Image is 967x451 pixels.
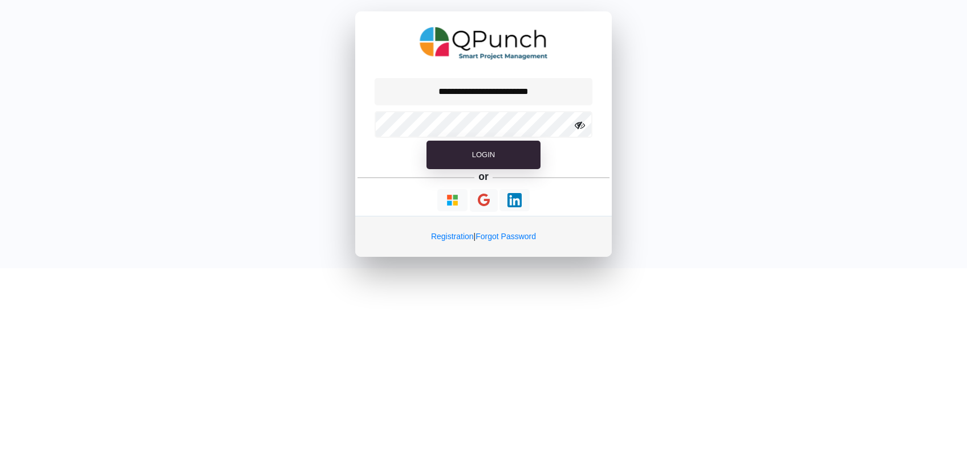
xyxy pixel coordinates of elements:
span: Login [472,150,495,159]
button: Continue With Google [470,189,498,212]
button: Continue With LinkedIn [499,189,530,211]
div: | [355,216,612,257]
a: Forgot Password [476,232,536,241]
button: Login [426,141,541,169]
h5: or [477,169,491,185]
button: Continue With Microsoft Azure [437,189,468,211]
img: QPunch [420,23,548,64]
img: Loading... [445,193,460,207]
a: Registration [431,232,474,241]
img: Loading... [507,193,522,207]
